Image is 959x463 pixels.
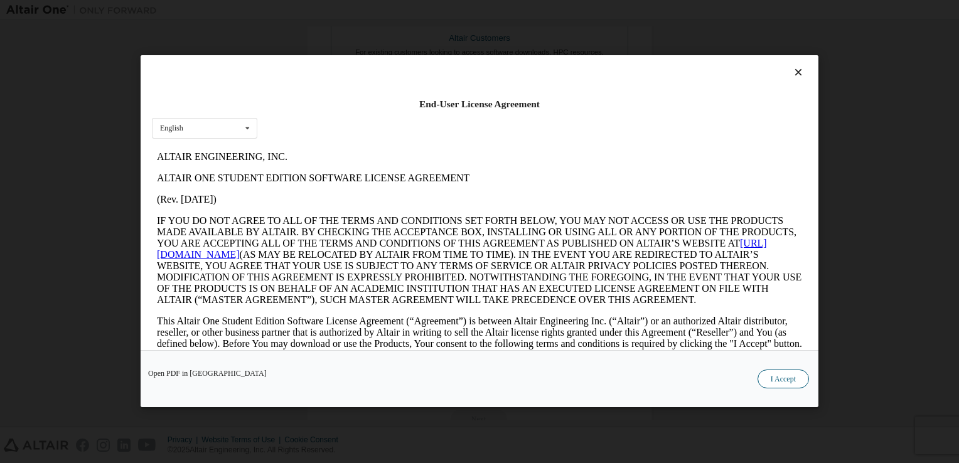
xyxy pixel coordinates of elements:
[758,370,809,389] button: I Accept
[5,92,615,114] a: [URL][DOMAIN_NAME]
[5,48,650,59] p: (Rev. [DATE])
[5,169,650,215] p: This Altair One Student Edition Software License Agreement (“Agreement”) is between Altair Engine...
[152,98,807,110] div: End-User License Agreement
[5,26,650,38] p: ALTAIR ONE STUDENT EDITION SOFTWARE LICENSE AGREEMENT
[5,5,650,16] p: ALTAIR ENGINEERING, INC.
[5,69,650,159] p: IF YOU DO NOT AGREE TO ALL OF THE TERMS AND CONDITIONS SET FORTH BELOW, YOU MAY NOT ACCESS OR USE...
[148,370,267,378] a: Open PDF in [GEOGRAPHIC_DATA]
[160,125,183,132] div: English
